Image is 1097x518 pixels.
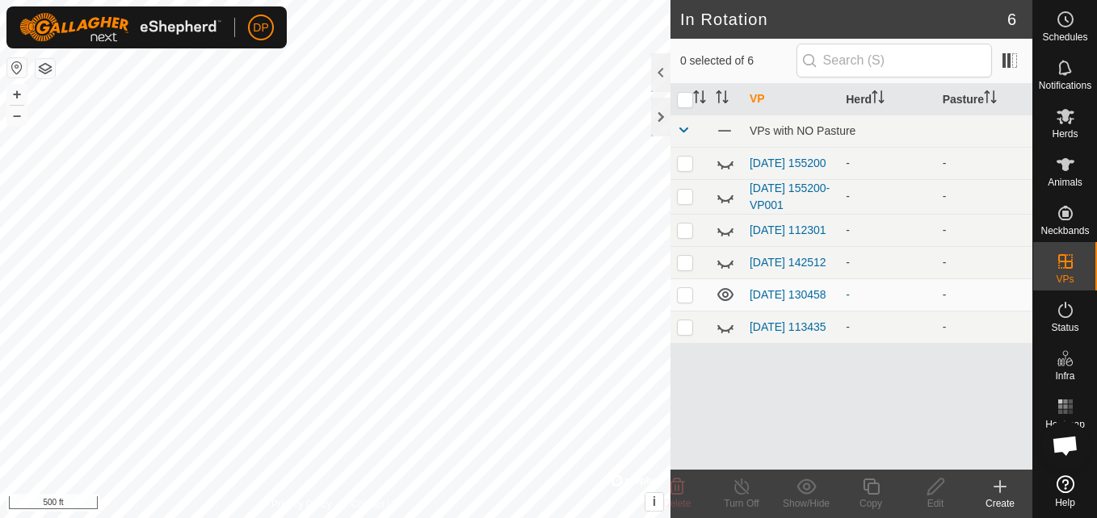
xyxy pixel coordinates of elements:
[750,157,826,169] a: [DATE] 155200
[750,288,826,301] a: [DATE] 130458
[1033,469,1097,514] a: Help
[903,496,968,511] div: Edit
[750,320,826,333] a: [DATE] 113435
[7,106,27,125] button: –
[1045,420,1085,429] span: Heatmap
[1048,178,1082,187] span: Animals
[1055,498,1075,508] span: Help
[1051,323,1078,332] span: Status
[750,256,826,269] a: [DATE] 142512
[19,13,221,42] img: Gallagher Logo
[936,147,1032,179] td: -
[936,311,1032,343] td: -
[253,19,268,36] span: DP
[1055,371,1074,381] span: Infra
[1007,7,1016,31] span: 6
[936,84,1032,115] th: Pasture
[645,493,663,511] button: i
[984,93,997,106] p-sorticon: Activate to sort
[271,497,332,512] a: Privacy Policy
[36,59,55,78] button: Map Layers
[1056,274,1074,284] span: VPs
[846,188,929,205] div: -
[7,58,27,77] button: Reset Map
[351,497,399,512] a: Contact Us
[968,496,1032,511] div: Create
[1042,32,1087,42] span: Schedules
[743,84,839,115] th: VP
[872,93,885,106] p-sorticon: Activate to sort
[839,84,935,115] th: Herd
[709,496,774,511] div: Turn Off
[653,495,656,508] span: i
[7,85,27,104] button: +
[663,498,691,509] span: Delete
[846,286,929,303] div: -
[750,223,826,236] a: [DATE] 112301
[750,124,1026,137] div: VPs with NO Pasture
[796,44,992,77] input: Search (S)
[1041,421,1090,470] div: Open chat
[1052,129,1078,139] span: Herds
[846,155,929,172] div: -
[774,496,839,511] div: Show/Hide
[1039,81,1091,90] span: Notifications
[716,93,729,106] p-sorticon: Activate to sort
[936,179,1032,214] td: -
[680,10,1007,29] h2: In Rotation
[846,319,929,336] div: -
[1040,226,1089,236] span: Neckbands
[846,222,929,239] div: -
[839,496,903,511] div: Copy
[750,182,830,211] a: [DATE] 155200-VP001
[680,52,796,69] span: 0 selected of 6
[846,254,929,271] div: -
[936,246,1032,278] td: -
[693,93,706,106] p-sorticon: Activate to sort
[936,214,1032,246] td: -
[936,278,1032,311] td: -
